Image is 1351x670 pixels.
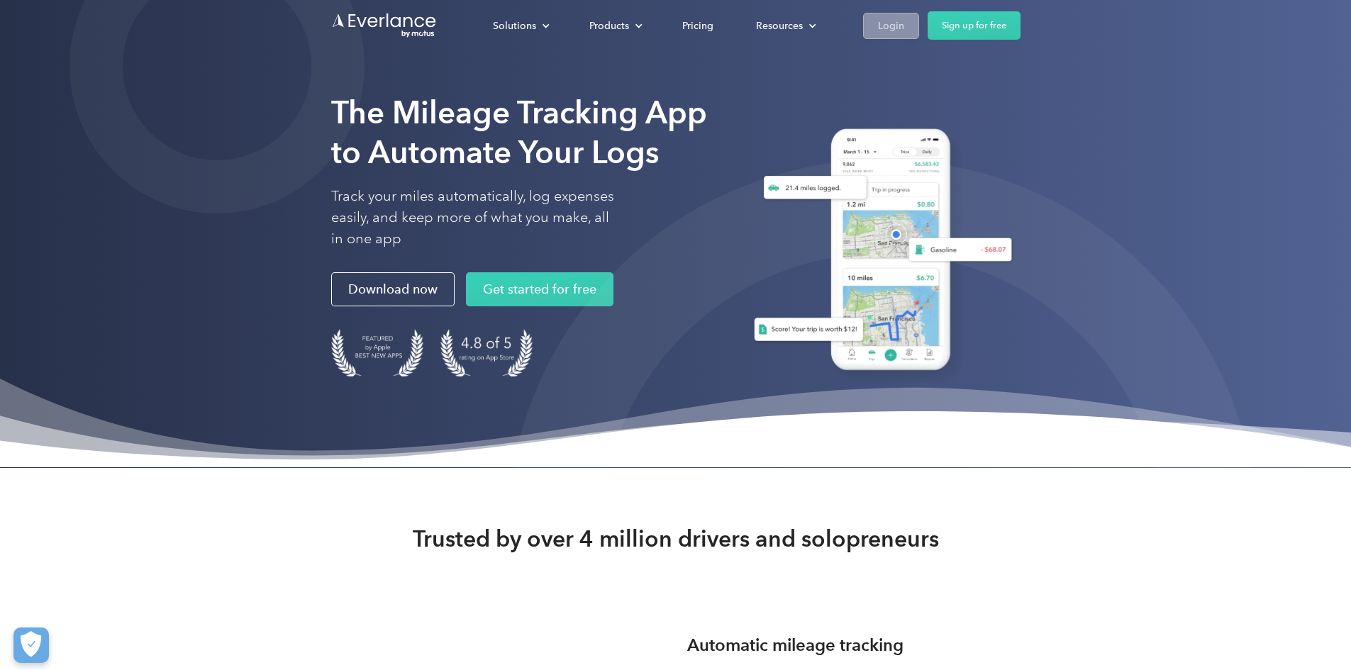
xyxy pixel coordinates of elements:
div: Products [575,13,654,38]
img: 4.9 out of 5 stars on the app store [440,329,533,376]
a: Pricing [668,13,728,38]
strong: The Mileage Tracking App to Automate Your Logs [331,94,707,171]
a: Go to homepage [331,12,438,39]
a: Download now [331,272,455,306]
a: Login [863,13,919,39]
a: Get started for free [466,272,613,306]
button: Cookies Settings [13,627,49,663]
div: Resources [756,17,803,35]
div: Solutions [493,17,536,35]
div: Solutions [479,13,561,38]
div: Resources [742,13,828,38]
strong: Trusted by over 4 million drivers and solopreneurs [413,525,939,553]
div: Pricing [682,17,713,35]
div: Products [589,17,629,35]
div: Login [878,17,904,35]
a: Sign up for free [928,11,1021,40]
p: Track your miles automatically, log expenses easily, and keep more of what you make, all in one app [331,186,615,250]
img: Badge for Featured by Apple Best New Apps [331,329,423,376]
h3: Automatic mileage tracking [687,632,904,658]
img: Everlance, mileage tracker app, expense tracking app [737,118,1021,386]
